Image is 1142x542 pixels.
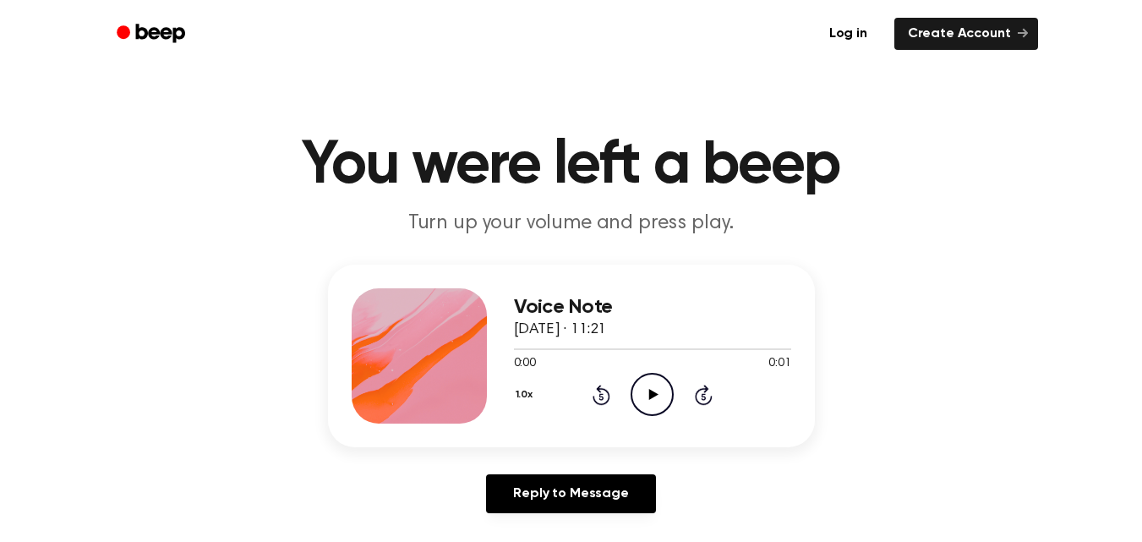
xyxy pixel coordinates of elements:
[894,18,1038,50] a: Create Account
[514,322,607,337] span: [DATE] · 11:21
[812,14,884,53] a: Log in
[514,380,539,409] button: 1.0x
[768,355,790,373] span: 0:01
[486,474,655,513] a: Reply to Message
[247,210,896,238] p: Turn up your volume and press play.
[514,355,536,373] span: 0:00
[139,135,1004,196] h1: You were left a beep
[514,296,791,319] h3: Voice Note
[105,18,200,51] a: Beep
